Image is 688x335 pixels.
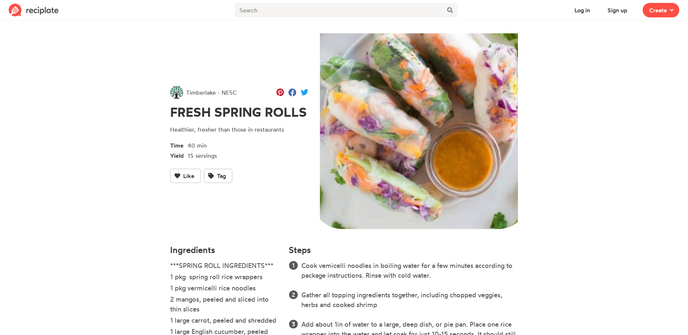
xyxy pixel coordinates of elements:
[568,3,597,17] button: Log in
[188,142,207,149] span: 40 min
[170,294,280,315] li: 2 mangos, peeled and sliced into thin slices
[301,290,518,310] li: Gather all topping ingredients together, including chopped veggies, herbs and cooked shrimp
[170,272,280,283] li: 1 pkg spring roll rice wrappers
[601,3,634,17] button: Sign up
[301,261,518,280] li: Cook vemicelli noodles in boiling water for a few minutes according to package instructions. Rins...
[170,105,308,120] h1: FRESH SPRING ROLLS
[170,140,188,150] span: Time
[170,315,280,327] li: 1 large carrot, peeled and shredded
[188,152,217,159] span: 15 servings
[170,86,183,99] img: User's avatar
[643,3,679,17] button: Create
[204,169,232,183] button: Tag
[320,33,518,232] img: Recipe of FRESH SPRING ROLLS by Timberlake - NESC
[170,150,188,160] span: Yield
[235,3,442,17] input: Search
[289,245,311,255] h4: Steps
[183,171,194,180] span: Like
[9,4,59,17] img: Reciplate
[649,6,667,15] span: Create
[170,86,237,99] a: Timberlake - NESC
[170,245,280,255] h4: Ingredients
[170,283,280,294] li: 1 pkg vermicelli rice noodles
[186,88,237,97] span: Timberlake - NESC
[170,169,201,183] button: Like
[217,171,226,180] span: Tag
[170,125,308,134] p: Healthier, fresher than those in restaurants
